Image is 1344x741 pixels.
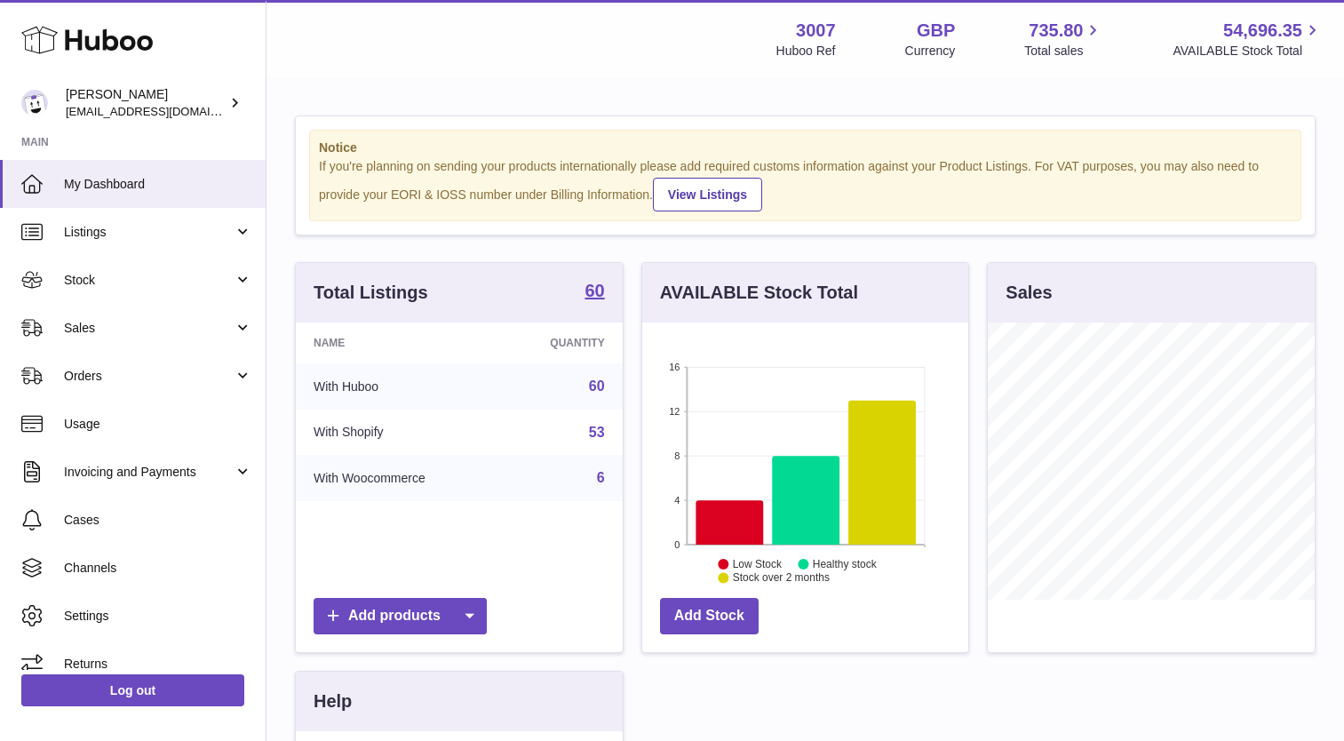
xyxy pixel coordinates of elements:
[660,598,759,634] a: Add Stock
[314,598,487,634] a: Add products
[498,323,622,363] th: Quantity
[64,272,234,289] span: Stock
[1173,43,1323,60] span: AVAILABLE Stock Total
[1173,19,1323,60] a: 54,696.35 AVAILABLE Stock Total
[314,281,428,305] h3: Total Listings
[314,689,352,713] h3: Help
[733,558,783,570] text: Low Stock
[1006,281,1052,305] h3: Sales
[674,539,680,550] text: 0
[674,495,680,506] text: 4
[66,104,261,118] span: [EMAIL_ADDRESS][DOMAIN_NAME]
[1024,19,1103,60] a: 735.80 Total sales
[64,224,234,241] span: Listings
[733,572,830,585] text: Stock over 2 months
[653,178,762,211] a: View Listings
[64,656,252,673] span: Returns
[669,362,680,372] text: 16
[66,86,226,120] div: [PERSON_NAME]
[296,363,498,410] td: With Huboo
[64,416,252,433] span: Usage
[597,470,605,485] a: 6
[64,464,234,481] span: Invoicing and Payments
[796,19,836,43] strong: 3007
[64,176,252,193] span: My Dashboard
[905,43,956,60] div: Currency
[660,281,858,305] h3: AVAILABLE Stock Total
[296,410,498,456] td: With Shopify
[1223,19,1302,43] span: 54,696.35
[319,158,1292,211] div: If you're planning on sending your products internationally please add required customs informati...
[64,608,252,625] span: Settings
[585,282,604,303] a: 60
[64,560,252,577] span: Channels
[585,282,604,299] strong: 60
[296,323,498,363] th: Name
[21,674,244,706] a: Log out
[917,19,955,43] strong: GBP
[1029,19,1083,43] span: 735.80
[813,558,878,570] text: Healthy stock
[21,90,48,116] img: bevmay@maysama.com
[1024,43,1103,60] span: Total sales
[669,406,680,417] text: 12
[674,450,680,461] text: 8
[64,368,234,385] span: Orders
[589,425,605,440] a: 53
[589,378,605,394] a: 60
[296,455,498,501] td: With Woocommerce
[319,139,1292,156] strong: Notice
[64,320,234,337] span: Sales
[776,43,836,60] div: Huboo Ref
[64,512,252,529] span: Cases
